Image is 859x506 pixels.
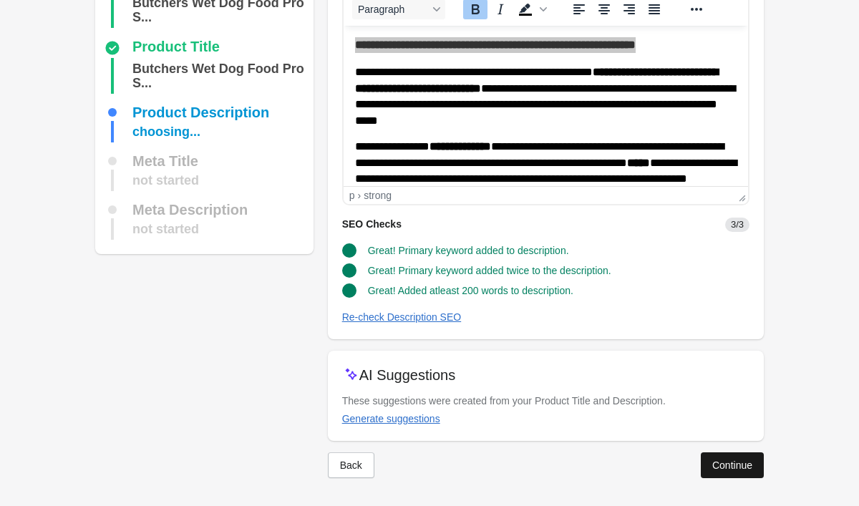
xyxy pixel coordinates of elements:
[132,58,308,94] div: Butchers Wet Dog Food Pro Series with Beef Chunks in Gravy, 100 g
[364,190,392,201] div: strong
[132,121,200,142] div: choosing...
[725,218,749,232] span: 3/3
[132,203,248,217] div: Meta Description
[368,245,569,256] span: Great! Primary keyword added to description.
[368,265,611,276] span: Great! Primary keyword added twice to the description.
[342,395,666,407] span: These suggestions were created from your Product Title and Description.
[358,4,428,15] span: Paragraph
[132,39,220,57] div: Product Title
[701,452,764,478] button: Continue
[733,187,748,204] div: Press the Up and Down arrow keys to resize the editor.
[359,365,456,385] p: AI Suggestions
[132,105,269,120] div: Product Description
[336,406,446,432] button: Generate suggestions
[132,218,199,240] div: not started
[368,285,573,296] span: Great! Added atleast 200 words to description.
[132,170,199,191] div: not started
[132,154,198,168] div: Meta Title
[344,26,748,186] iframe: Rich Text Area
[342,311,462,323] div: Re-check Description SEO
[336,304,467,330] button: Re-check Description SEO
[349,190,355,201] div: p
[342,413,440,424] div: Generate suggestions
[357,190,361,201] div: ›
[328,452,374,478] button: Back
[340,459,362,471] div: Back
[342,218,402,230] span: SEO Checks
[712,459,752,471] div: Continue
